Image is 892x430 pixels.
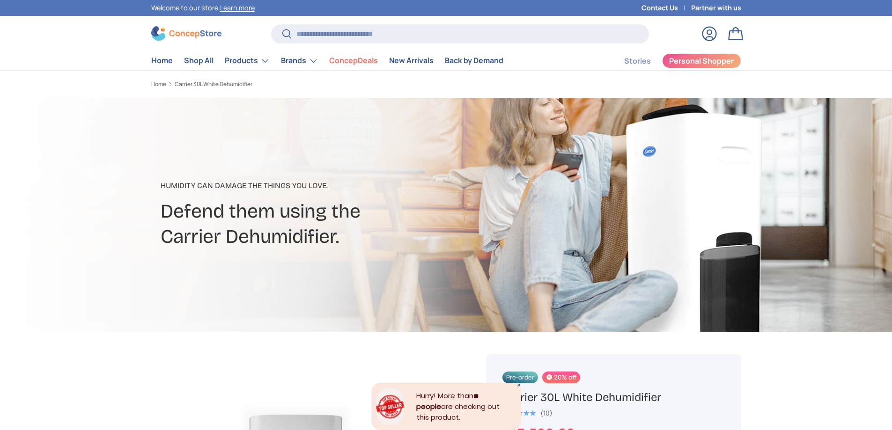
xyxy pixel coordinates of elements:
a: Products [225,51,270,70]
a: Carrier 30L White Dehumidifier [175,81,252,87]
span: 20% off [542,372,580,383]
a: Stories [624,52,651,70]
h1: Carrier 30L White Dehumidifier [502,390,724,405]
a: Shop All [184,51,214,70]
span: Personal Shopper [669,57,734,65]
a: Brands [281,51,318,70]
a: ConcepDeals [329,51,378,70]
div: Close [516,383,521,387]
nav: Breadcrumbs [151,80,464,88]
a: Home [151,51,173,70]
h2: Defend them using the Carrier Dehumidifier. [161,199,520,249]
a: Back by Demand [445,51,503,70]
a: Personal Shopper [662,53,741,68]
img: ConcepStore [151,26,221,41]
p: Welcome to our store. [151,3,255,13]
span: Pre-order [502,372,538,383]
summary: Brands [275,51,324,70]
a: Contact Us [641,3,691,13]
div: (10) [540,409,553,416]
a: New Arrivals [389,51,434,70]
a: 5.0 out of 5.0 stars (10) [502,407,553,417]
a: Partner with us [691,3,741,13]
nav: Secondary [602,51,741,70]
p: Humidity can damage the things you love. [161,180,520,191]
a: Home [151,81,166,87]
a: Learn more [220,3,255,12]
summary: Products [219,51,275,70]
nav: Primary [151,51,503,70]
